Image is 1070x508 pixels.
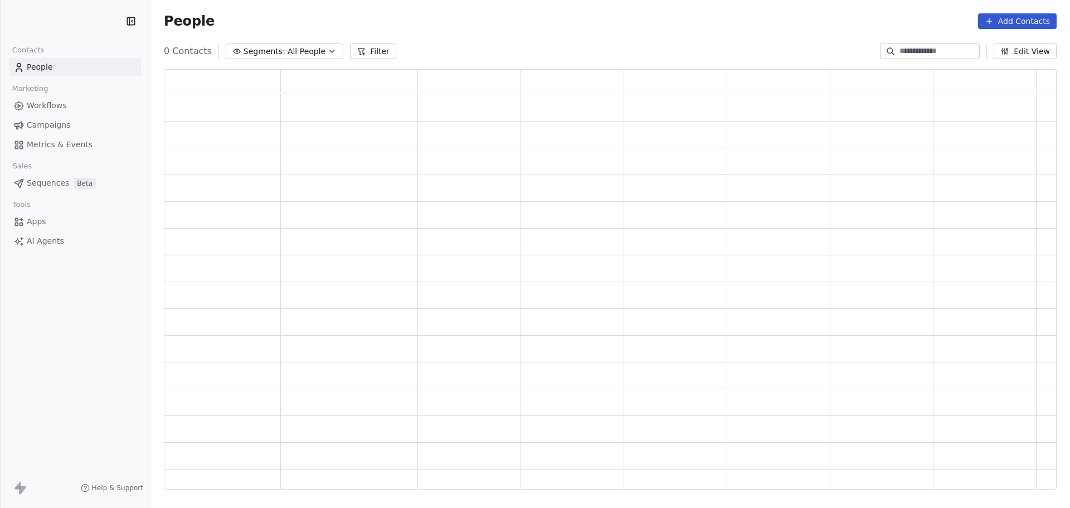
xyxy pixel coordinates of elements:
span: Help & Support [92,483,143,492]
a: Apps [9,212,141,231]
span: Marketing [7,80,53,97]
span: Beta [74,178,96,189]
span: People [27,61,53,73]
span: Sales [8,158,37,175]
span: All People [288,46,325,57]
a: Metrics & Events [9,136,141,154]
span: 0 Contacts [164,45,212,58]
span: Workflows [27,100,67,112]
a: Help & Support [81,483,143,492]
span: Tools [8,196,35,213]
button: Filter [350,43,396,59]
span: People [164,13,215,30]
span: Sequences [27,177,69,189]
span: Metrics & Events [27,139,93,151]
button: Edit View [994,43,1057,59]
a: Campaigns [9,116,141,134]
a: SequencesBeta [9,174,141,192]
span: Campaigns [27,119,70,131]
a: People [9,58,141,76]
button: Add Contacts [978,13,1057,29]
span: Contacts [7,42,49,59]
span: Segments: [244,46,285,57]
span: AI Agents [27,235,64,247]
span: Apps [27,216,46,228]
a: Workflows [9,96,141,115]
a: AI Agents [9,232,141,250]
